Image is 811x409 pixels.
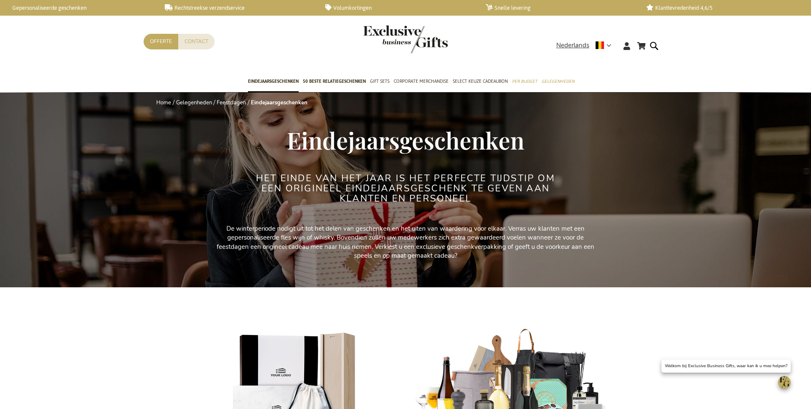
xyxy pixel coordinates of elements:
a: Gepersonaliseerde geschenken [4,4,151,11]
span: Eindejaarsgeschenken [287,124,524,155]
a: Volumkortingen [325,4,472,11]
a: Klanttevredenheid 4,6/5 [646,4,793,11]
a: Snelle levering [486,4,633,11]
a: Rechtstreekse verzendservice [165,4,312,11]
span: Gelegenheden [542,77,574,86]
a: store logo [363,25,405,53]
p: De winterperiode nodigt uit tot het delen van geschenken en het uiten van waardering voor elkaar.... [215,224,596,261]
img: Exclusive Business gifts logo [363,25,448,53]
a: Feestdagen [217,99,246,106]
strong: Eindejaarsgeschenken [251,99,308,106]
div: Nederlands [556,41,617,50]
span: 50 beste relatiegeschenken [303,77,366,86]
h2: Het einde van het jaar is het perfecte tijdstip om een origineel eindejaarsgeschenk te geven aan ... [247,173,564,204]
a: Contact [178,34,215,49]
a: Gelegenheden [176,99,212,106]
span: Select Keuze Cadeaubon [453,77,508,86]
span: Eindejaarsgeschenken [248,77,299,86]
a: Offerte [144,34,178,49]
a: Home [156,99,171,106]
span: Corporate Merchandise [394,77,449,86]
span: Gift Sets [370,77,389,86]
span: Nederlands [556,41,589,50]
span: Per Budget [512,77,537,86]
